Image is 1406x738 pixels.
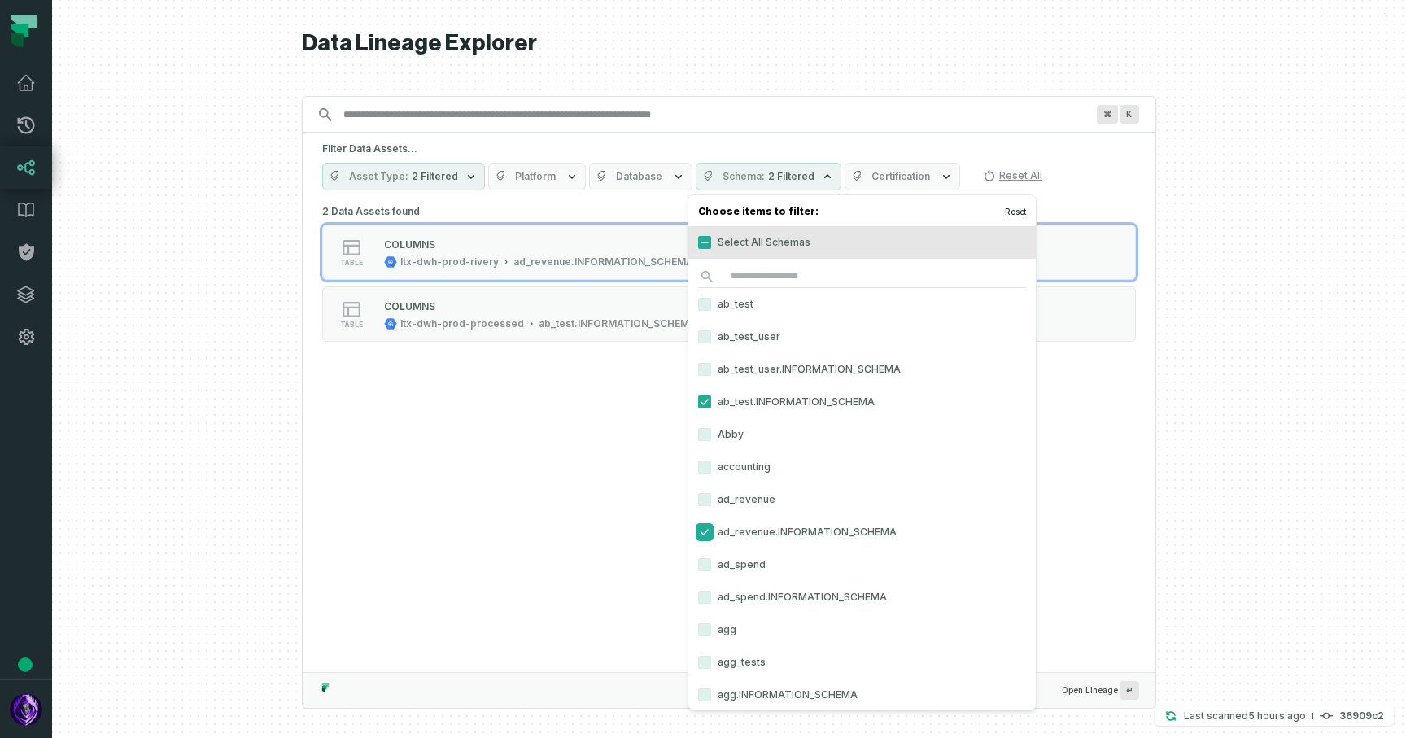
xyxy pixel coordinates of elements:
[698,591,711,604] button: ad_spend.INFORMATION_SCHEMA
[688,321,1036,353] label: ab_test_user
[698,656,711,669] button: agg_tests
[723,170,765,183] span: Schema
[688,226,1036,259] label: Select All Schemas
[688,386,1036,418] label: ab_test.INFORMATION_SCHEMA
[384,238,435,251] div: COLUMNS
[302,29,1156,58] h1: Data Lineage Explorer
[340,259,363,267] span: table
[400,255,499,269] div: ltx-dwh-prod-rivery
[976,163,1049,189] button: Reset All
[698,623,711,636] button: agg
[688,646,1036,679] label: agg_tests
[322,163,485,190] button: Asset Type2 Filtered
[698,558,711,571] button: ad_spend
[1339,711,1384,721] h4: 36909c2
[412,170,458,183] span: 2 Filtered
[688,288,1036,321] label: ab_test
[698,363,711,376] button: ab_test_user.INFORMATION_SCHEMA
[698,526,711,539] button: ad_revenue.INFORMATION_SCHEMA
[688,418,1036,451] label: Abby
[688,614,1036,646] label: agg
[1097,105,1118,124] span: Press ⌘ + K to focus the search bar
[349,170,408,183] span: Asset Type
[688,202,1036,226] h4: Choose items to filter:
[1062,681,1139,700] span: Open Lineage
[696,163,841,190] button: Schema2 Filtered
[768,170,814,183] span: 2 Filtered
[698,395,711,408] button: ab_test.INFORMATION_SCHEMA
[698,688,711,701] button: agg.INFORMATION_SCHEMA
[1120,105,1139,124] span: Press ⌘ + K to focus the search bar
[322,286,1136,342] button: tableltx-dwh-prod-processedab_test.INFORMATION_SCHEMA
[515,170,556,183] span: Platform
[688,483,1036,516] label: ad_revenue
[698,330,711,343] button: ab_test_user
[513,255,693,269] div: ad_revenue.INFORMATION_SCHEMA
[688,353,1036,386] label: ab_test_user.INFORMATION_SCHEMA
[845,163,960,190] button: Certification
[322,200,1136,363] div: 2 Data Assets found
[1155,706,1394,726] button: Last scanned[DATE] 4:20:08 PM36909c2
[1005,205,1026,218] button: Reset
[384,300,435,312] div: COLUMNS
[688,451,1036,483] label: accounting
[698,461,711,474] button: accounting
[698,493,711,506] button: ad_revenue
[698,236,711,249] button: Select All Schemas
[322,142,1136,155] h5: Filter Data Assets...
[1120,681,1139,700] span: Press ↵ to add a new Data Asset to the graph
[10,693,42,726] img: avatar of Ofir Or
[488,163,586,190] button: Platform
[698,428,711,441] button: Abby
[589,163,692,190] button: Database
[539,317,696,330] div: ab_test.INFORMATION_SCHEMA
[698,298,711,311] button: ab_test
[1248,710,1306,722] relative-time: Aug 13, 2025, 4:20 PM GMT+3
[688,516,1036,548] label: ad_revenue.INFORMATION_SCHEMA
[1184,708,1306,724] p: Last scanned
[616,170,662,183] span: Database
[688,679,1036,711] label: agg.INFORMATION_SCHEMA
[340,321,363,329] span: table
[322,225,1136,280] button: tableltx-dwh-prod-riveryad_revenue.INFORMATION_SCHEMA
[688,548,1036,581] label: ad_spend
[18,657,33,672] div: Tooltip anchor
[400,317,524,330] div: ltx-dwh-prod-processed
[871,170,930,183] span: Certification
[303,200,1155,672] div: Suggestions
[688,581,1036,614] label: ad_spend.INFORMATION_SCHEMA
